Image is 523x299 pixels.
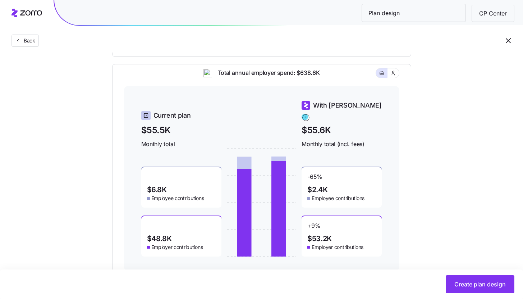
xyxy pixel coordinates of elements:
span: CP Center [473,9,513,18]
span: $55.6K [302,123,382,137]
span: With [PERSON_NAME] [313,100,382,110]
span: Create plan design [454,280,506,289]
span: Employer contributions [312,244,363,251]
span: Back [21,37,35,44]
span: Employer contributions [151,244,203,251]
span: -65 % [307,173,322,185]
span: $6.8K [147,186,167,193]
span: Monthly total [141,140,221,149]
span: + 9 % [307,222,320,234]
span: Employee contributions [151,195,204,202]
button: Create plan design [446,275,514,293]
span: Current plan [153,110,191,121]
span: $48.8K [147,235,172,242]
span: $55.5K [141,123,221,137]
span: $53.2K [307,235,332,242]
span: Monthly total (incl. fees) [302,140,382,149]
span: Employee contributions [312,195,364,202]
button: Back [12,35,39,47]
span: Total annual employer spend: $638.6K [212,68,320,77]
img: ai-icon.png [203,69,212,77]
span: $2.4K [307,186,327,193]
